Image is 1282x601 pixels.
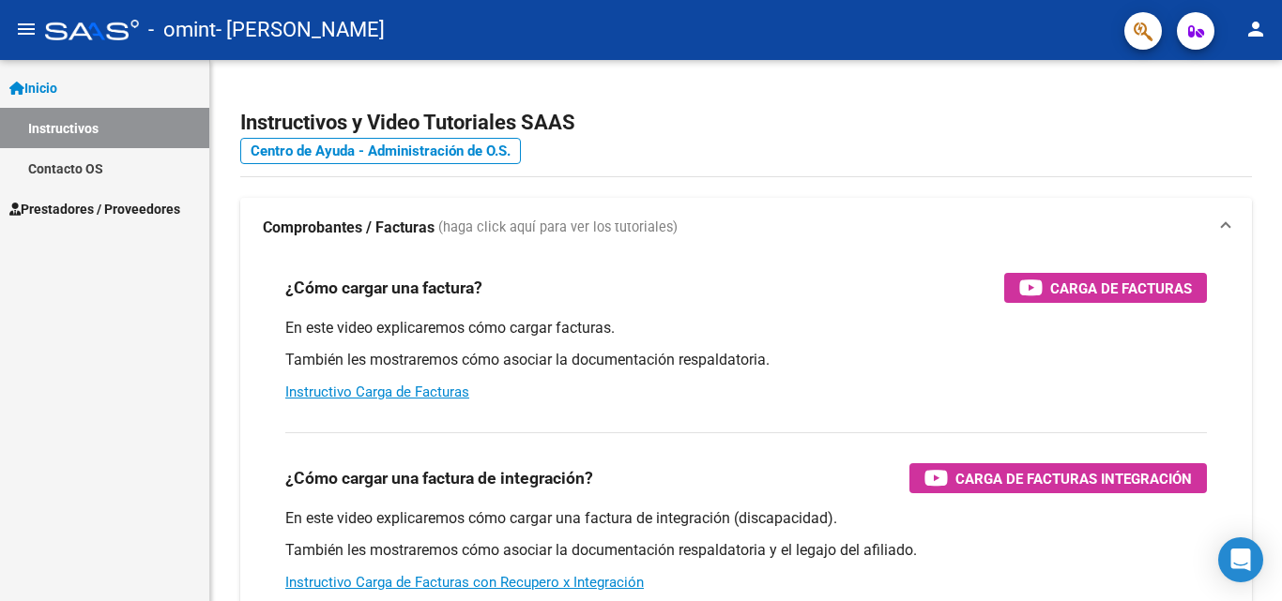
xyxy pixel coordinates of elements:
[285,350,1207,370] p: También les mostraremos cómo asociar la documentación respaldatoria.
[285,465,593,491] h3: ¿Cómo cargar una factura de integración?
[1050,277,1192,300] span: Carga de Facturas
[216,9,385,51] span: - [PERSON_NAME]
[263,218,435,238] strong: Comprobantes / Facturas
[285,540,1207,561] p: También les mostraremos cómo asociar la documentación respaldatoria y el legajo del afiliado.
[9,199,180,219] span: Prestadores / Proveedores
[9,78,57,98] span: Inicio
[15,18,38,40] mat-icon: menu
[1218,537,1263,582] div: Open Intercom Messenger
[285,275,482,301] h3: ¿Cómo cargar una factura?
[240,198,1252,258] mat-expansion-panel-header: Comprobantes / Facturas (haga click aquí para ver los tutoriales)
[240,138,521,164] a: Centro de Ayuda - Administración de O.S.
[1244,18,1267,40] mat-icon: person
[438,218,678,238] span: (haga click aquí para ver los tutoriales)
[285,318,1207,338] p: En este video explicaremos cómo cargar facturas.
[285,383,469,400] a: Instructivo Carga de Facturas
[285,574,644,591] a: Instructivo Carga de Facturas con Recupero x Integración
[148,9,216,51] span: - omint
[285,508,1207,529] p: En este video explicaremos cómo cargar una factura de integración (discapacidad).
[1004,273,1207,303] button: Carga de Facturas
[909,463,1207,493] button: Carga de Facturas Integración
[955,467,1192,490] span: Carga de Facturas Integración
[240,105,1252,141] h2: Instructivos y Video Tutoriales SAAS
